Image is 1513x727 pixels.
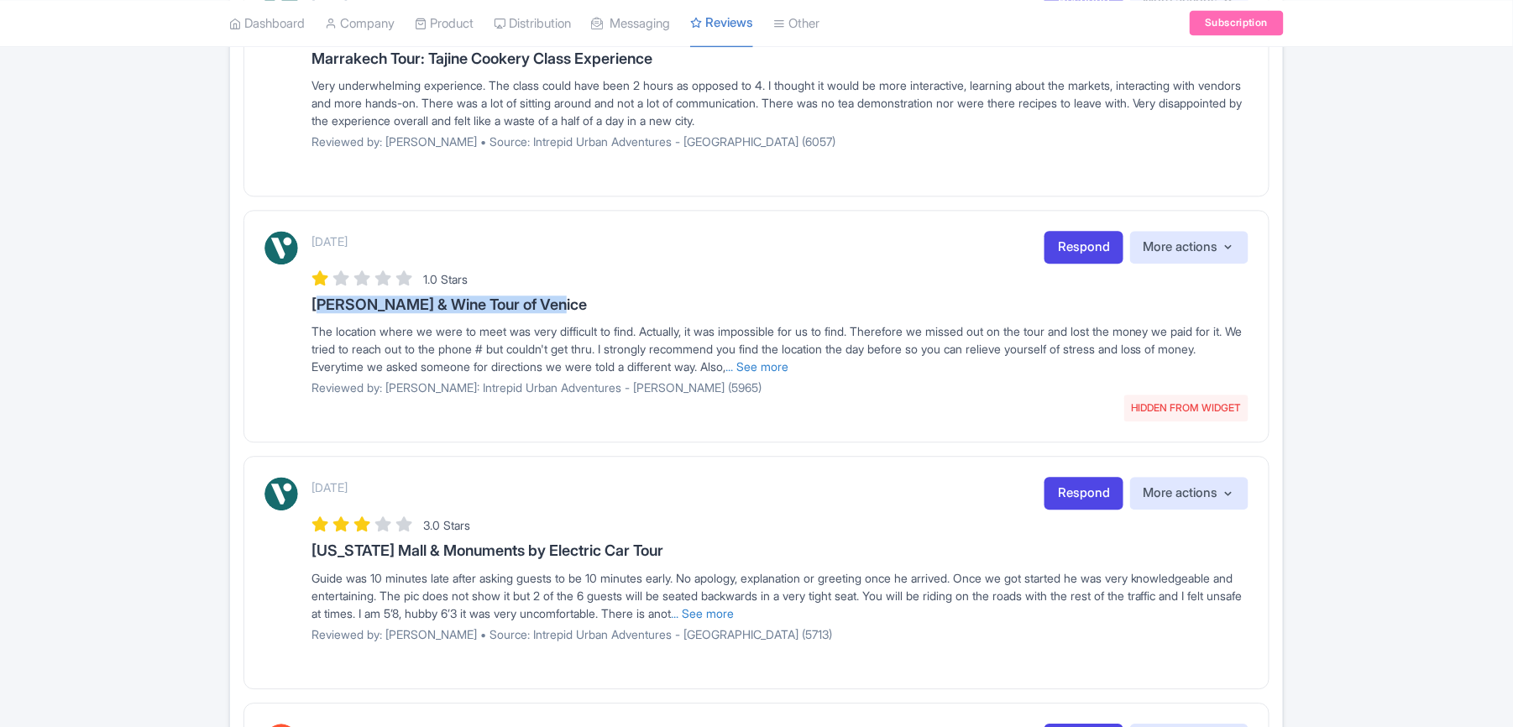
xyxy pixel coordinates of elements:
[671,606,734,620] a: ... See more
[311,625,1249,643] p: Reviewed by: [PERSON_NAME] • Source: Intrepid Urban Adventures - [GEOGRAPHIC_DATA] (5713)
[1044,477,1123,510] a: Respond
[311,479,348,496] p: [DATE]
[311,76,1249,129] div: Very underwhelming experience. The class could have been 2 hours as opposed to 4. I thought it wo...
[1124,395,1249,421] span: HIDDEN FROM WIDGET
[415,1,474,47] a: Product
[311,379,1249,396] p: Reviewed by: [PERSON_NAME]: Intrepid Urban Adventures - [PERSON_NAME] (5965)
[423,518,470,532] span: 3.0 Stars
[264,231,298,264] img: Viator Logo
[264,477,298,510] img: Viator Logo
[311,569,1249,622] div: Guide was 10 minutes late after asking guests to be 10 minutes early. No apology, explanation or ...
[494,1,571,47] a: Distribution
[1130,477,1249,510] button: More actions
[1044,231,1123,264] a: Respond
[311,296,1249,313] h3: [PERSON_NAME] & Wine Tour of Venice
[1190,11,1284,36] a: Subscription
[311,542,1249,559] h3: [US_STATE] Mall & Monuments by Electric Car Tour
[725,359,788,374] a: ... See more
[773,1,819,47] a: Other
[325,1,395,47] a: Company
[311,50,1249,67] h3: Marrakech Tour: Tajine Cookery Class Experience
[311,233,348,250] p: [DATE]
[1130,231,1249,264] button: More actions
[311,133,1249,150] p: Reviewed by: [PERSON_NAME] • Source: Intrepid Urban Adventures - [GEOGRAPHIC_DATA] (6057)
[591,1,670,47] a: Messaging
[311,322,1249,375] div: The location where we were to meet was very difficult to find. Actually, it was impossible for us...
[229,1,305,47] a: Dashboard
[423,272,468,286] span: 1.0 Stars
